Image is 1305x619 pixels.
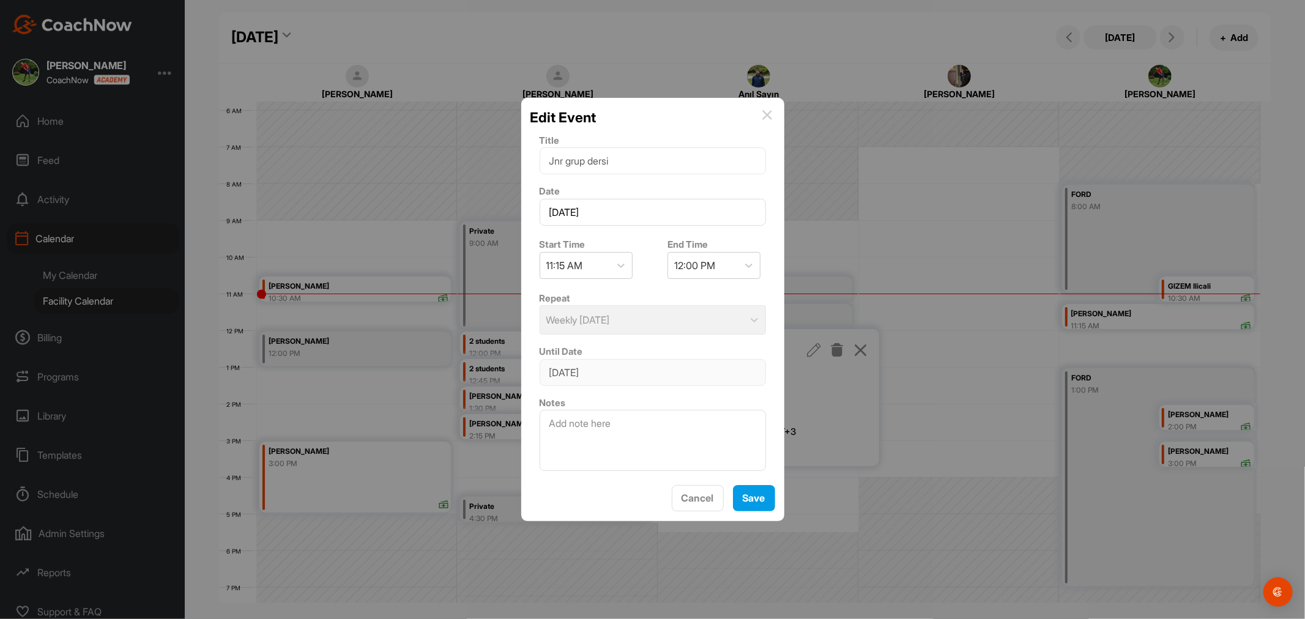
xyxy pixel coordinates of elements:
label: Start Time [540,239,586,250]
div: Open Intercom Messenger [1263,577,1293,607]
div: 12:00 PM [674,258,715,273]
label: Until Date [540,346,583,357]
label: End Time [667,239,708,250]
button: Cancel [672,485,724,511]
input: Select Date [540,359,766,386]
label: Repeat [540,292,571,304]
label: Title [540,135,560,146]
span: Save [743,492,765,504]
img: info [762,110,772,120]
label: Date [540,185,560,197]
input: Select Date [540,199,766,226]
input: Event Name [540,147,766,174]
div: 11:15 AM [546,258,583,273]
button: Save [733,485,775,511]
span: Cancel [682,492,714,504]
h2: Edit Event [530,107,597,128]
label: Notes [540,397,566,409]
